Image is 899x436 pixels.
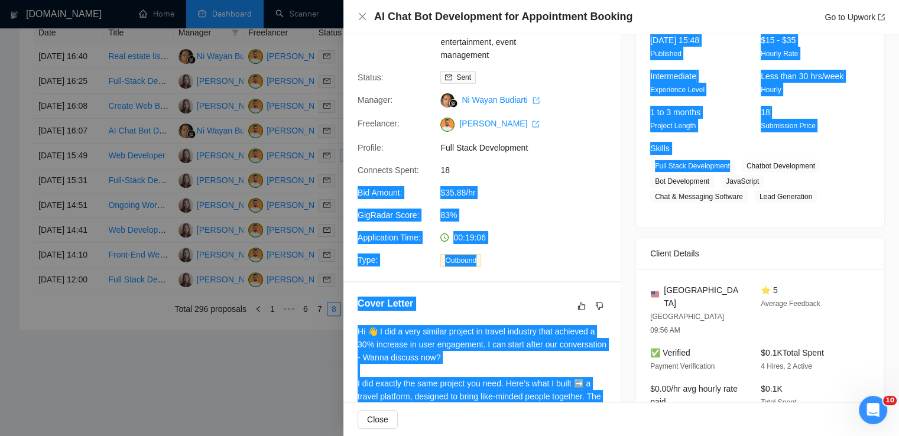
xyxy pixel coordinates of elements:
[761,398,796,406] span: Total Spent
[761,384,783,393] span: $0.1K
[453,233,486,242] span: 00:19:06
[878,14,885,21] span: export
[650,348,690,357] span: ✅ Verified
[650,160,735,173] span: Full Stack Development
[761,108,770,117] span: 18
[440,141,618,154] span: Full Stack Development
[532,121,539,128] span: export
[367,413,388,426] span: Close
[761,285,778,295] span: ⭐ 5
[650,108,700,117] span: 1 to 3 months
[761,50,798,58] span: Hourly Rate
[358,12,367,21] span: close
[358,95,392,105] span: Manager:
[440,209,618,222] span: 83%
[650,144,670,153] span: Skills
[358,119,400,128] span: Freelancer:
[825,12,885,22] a: Go to Upworkexport
[650,35,699,45] span: [DATE] 15:48
[449,99,457,108] img: gigradar-bm.png
[440,254,481,267] span: Outbound
[595,301,603,311] span: dislike
[440,233,449,242] span: clock-circle
[440,186,618,199] span: $35.88/hr
[459,119,539,128] a: [PERSON_NAME] export
[761,35,796,45] span: $15 - $35
[650,384,738,406] span: $0.00/hr avg hourly rate paid
[358,410,398,429] button: Close
[358,210,419,220] span: GigRadar Score:
[755,190,817,203] span: Lead Generation
[761,71,843,81] span: Less than 30 hrs/week
[358,12,367,22] button: Close
[761,348,824,357] span: $0.1K Total Spent
[577,301,586,311] span: like
[721,175,764,188] span: JavaScript
[592,299,606,313] button: dislike
[650,50,681,58] span: Published
[761,122,816,130] span: Submission Price
[575,299,589,313] button: like
[358,233,421,242] span: Application Time:
[440,118,455,132] img: c1NLmzrk-0pBZjOo1nLSJnOz0itNHKTdmMHAt8VIsLFzaWqqsJDJtcFyV3OYvrqgu3
[456,73,471,82] span: Sent
[859,396,887,424] iframe: Intercom live chat
[358,73,384,82] span: Status:
[761,300,820,308] span: Average Feedback
[650,362,715,370] span: Payment Verification
[462,95,539,105] a: Ni Wayan Budiarti export
[440,164,618,177] span: 18
[358,297,413,311] h5: Cover Letter
[358,165,419,175] span: Connects Spent:
[445,74,452,81] span: mail
[358,255,378,265] span: Type:
[650,122,696,130] span: Project Length
[761,86,781,94] span: Hourly
[761,362,812,370] span: 4 Hires, 2 Active
[533,97,540,104] span: export
[650,86,705,94] span: Experience Level
[883,396,897,405] span: 10
[650,175,714,188] span: Bot Development
[664,284,742,310] span: [GEOGRAPHIC_DATA]
[358,143,384,152] span: Profile:
[358,188,403,197] span: Bid Amount:
[650,237,870,269] div: Client Details
[651,290,659,298] img: 🇺🇸
[650,71,696,81] span: Intermediate
[742,160,820,173] span: Chatbot Development
[650,190,748,203] span: Chat & Messaging Software
[650,313,724,334] span: [GEOGRAPHIC_DATA] 09:56 AM
[374,9,632,24] h4: AI Chat Bot Development for Appointment Booking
